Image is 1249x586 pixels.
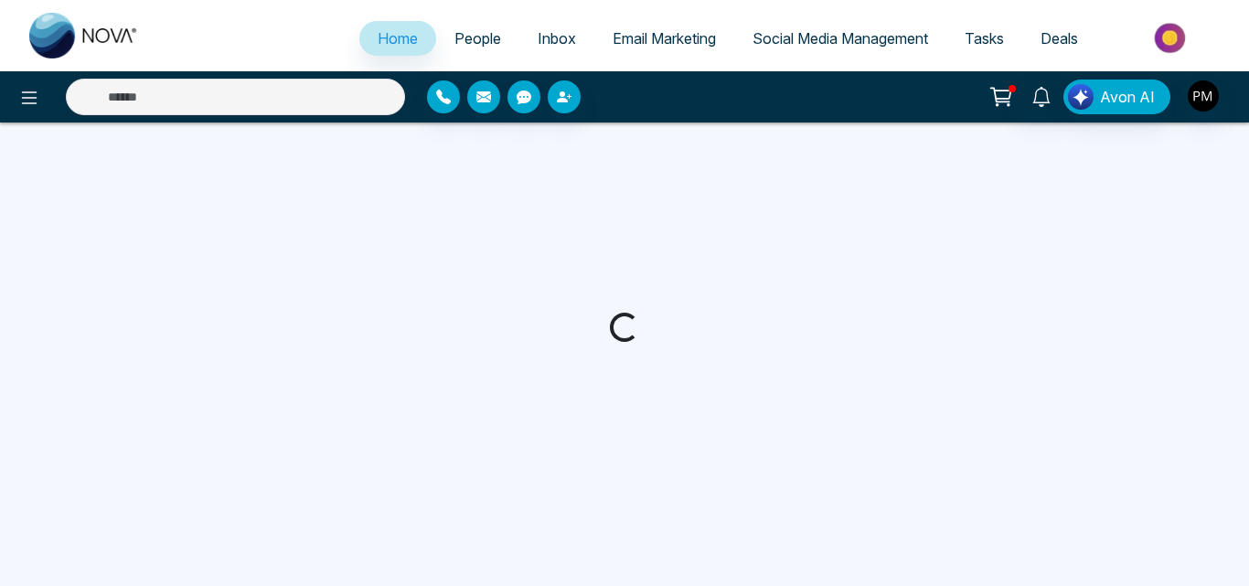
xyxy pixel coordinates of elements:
a: Inbox [519,21,594,56]
span: Home [378,29,418,48]
img: Nova CRM Logo [29,13,139,59]
span: Deals [1041,29,1078,48]
a: Deals [1022,21,1096,56]
span: Social Media Management [753,29,928,48]
a: Social Media Management [734,21,946,56]
span: Email Marketing [613,29,716,48]
span: Inbox [538,29,576,48]
span: Tasks [965,29,1004,48]
a: Tasks [946,21,1022,56]
button: Avon AI [1063,80,1170,114]
img: Lead Flow [1068,84,1094,110]
img: User Avatar [1188,80,1219,112]
a: Email Marketing [594,21,734,56]
span: People [454,29,501,48]
a: People [436,21,519,56]
span: Avon AI [1100,86,1155,108]
a: Home [359,21,436,56]
img: Market-place.gif [1105,17,1238,59]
